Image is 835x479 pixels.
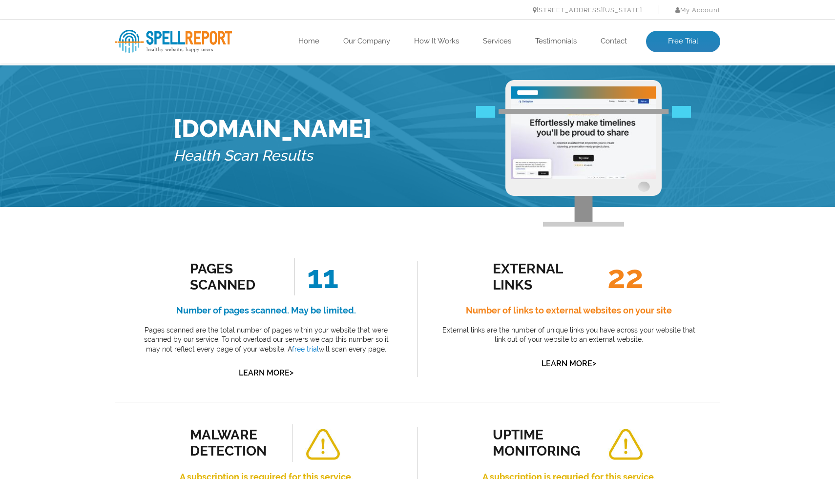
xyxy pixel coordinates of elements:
img: Free Website Analysis [511,99,656,179]
h4: Number of links to external websites on your site [439,303,698,318]
span: 11 [294,258,338,295]
a: Learn More> [542,359,596,368]
img: alert [305,429,341,460]
div: malware detection [190,427,278,459]
div: uptime monitoring [493,427,581,459]
img: Free Webiste Analysis [476,107,691,119]
p: Pages scanned are the total number of pages within your website that were scanned by our service.... [137,326,396,354]
h4: Number of pages scanned. May be limited. [137,303,396,318]
span: > [592,356,596,370]
h1: [DOMAIN_NAME] [173,114,372,143]
img: Free Webiste Analysis [505,80,662,227]
img: alert [607,429,644,460]
span: > [290,366,293,379]
a: free trial [292,345,319,353]
div: Pages Scanned [190,261,278,293]
a: Learn More> [239,368,293,377]
h5: Health Scan Results [173,143,372,169]
span: 22 [595,258,644,295]
div: external links [493,261,581,293]
p: External links are the number of unique links you have across your website that link out of your ... [439,326,698,345]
